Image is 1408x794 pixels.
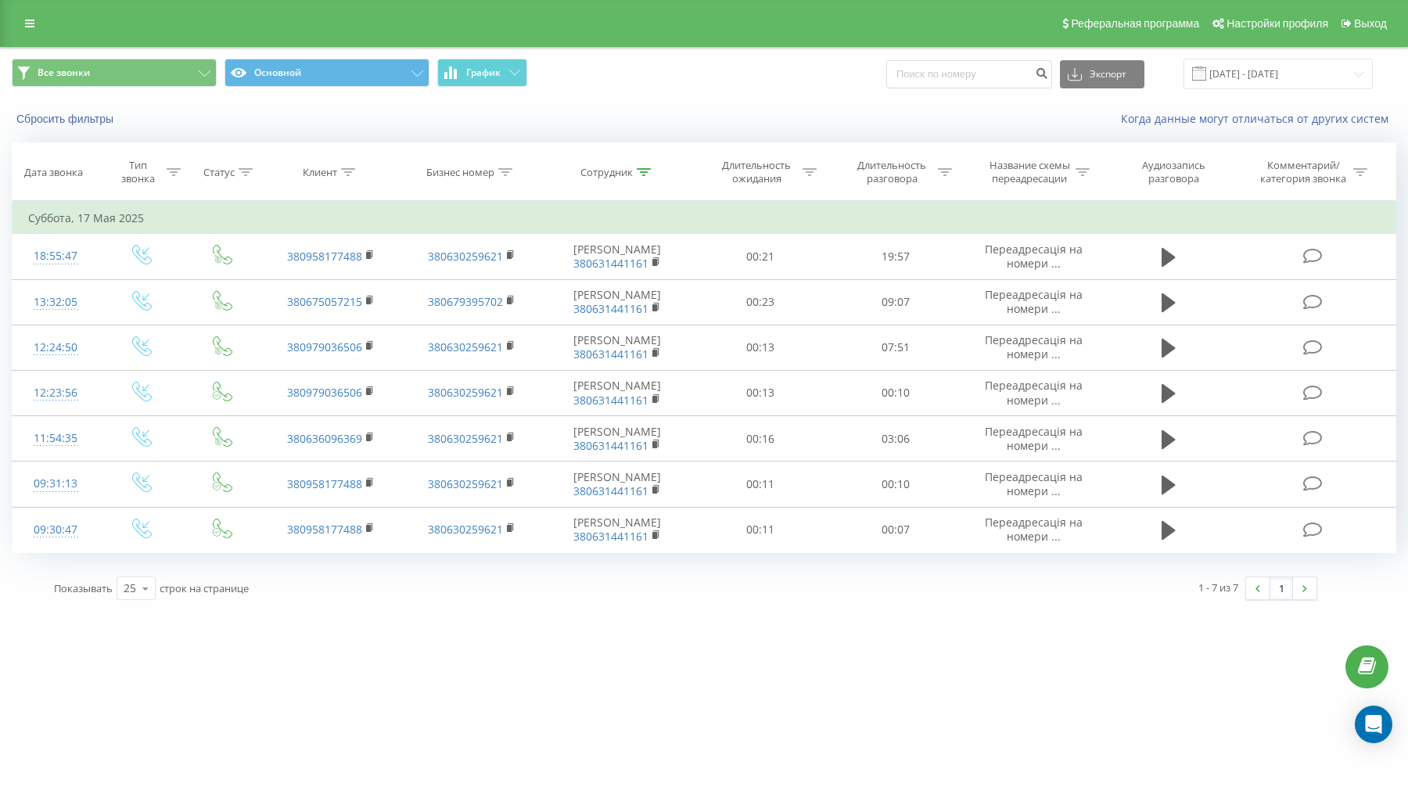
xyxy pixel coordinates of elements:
[287,340,362,354] a: 380979036506
[1121,111,1396,126] a: Когда данные могут отличаться от других систем
[573,529,648,544] a: 380631441161
[1060,60,1144,88] button: Экспорт
[1071,17,1199,30] span: Реферальная программа
[985,378,1083,407] span: Переадресація на номери ...
[985,515,1083,544] span: Переадресація на номери ...
[428,249,503,264] a: 380630259621
[693,370,828,415] td: 00:13
[1270,577,1293,599] a: 1
[573,393,648,408] a: 380631441161
[828,279,964,325] td: 09:07
[303,166,337,179] div: Клиент
[224,59,429,87] button: Основной
[693,325,828,370] td: 00:13
[28,241,83,271] div: 18:55:47
[13,203,1396,234] td: Суббота, 17 Мая 2025
[28,287,83,318] div: 13:32:05
[541,234,692,279] td: [PERSON_NAME]
[287,522,362,537] a: 380958177488
[693,234,828,279] td: 00:21
[287,476,362,491] a: 380958177488
[428,385,503,400] a: 380630259621
[715,159,799,185] div: Длительность ожидания
[985,469,1083,498] span: Переадресація на номери ...
[1123,159,1225,185] div: Аудиозапись разговора
[287,431,362,446] a: 380636096369
[573,438,648,453] a: 380631441161
[541,416,692,462] td: [PERSON_NAME]
[828,234,964,279] td: 19:57
[693,416,828,462] td: 00:16
[466,67,501,78] span: График
[428,476,503,491] a: 380630259621
[693,462,828,507] td: 00:11
[428,522,503,537] a: 380630259621
[437,59,527,87] button: График
[28,469,83,499] div: 09:31:13
[428,340,503,354] a: 380630259621
[428,294,503,309] a: 380679395702
[28,515,83,545] div: 09:30:47
[160,581,249,595] span: строк на странице
[573,483,648,498] a: 380631441161
[1354,17,1387,30] span: Выход
[985,287,1083,316] span: Переадресація на номери ...
[850,159,934,185] div: Длительность разговора
[828,370,964,415] td: 00:10
[693,279,828,325] td: 00:23
[573,347,648,361] a: 380631441161
[541,370,692,415] td: [PERSON_NAME]
[693,507,828,552] td: 00:11
[541,325,692,370] td: [PERSON_NAME]
[428,431,503,446] a: 380630259621
[287,294,362,309] a: 380675057215
[203,166,235,179] div: Статус
[541,462,692,507] td: [PERSON_NAME]
[985,332,1083,361] span: Переадресація на номери ...
[12,59,217,87] button: Все звонки
[12,112,121,126] button: Сбросить фильтры
[580,166,633,179] div: Сотрудник
[541,279,692,325] td: [PERSON_NAME]
[1198,580,1238,595] div: 1 - 7 из 7
[985,242,1083,271] span: Переадресація на номери ...
[287,385,362,400] a: 380979036506
[828,325,964,370] td: 07:51
[573,301,648,316] a: 380631441161
[828,507,964,552] td: 00:07
[28,332,83,363] div: 12:24:50
[124,580,136,596] div: 25
[1355,706,1392,743] div: Open Intercom Messenger
[828,462,964,507] td: 00:10
[988,159,1072,185] div: Название схемы переадресации
[28,378,83,408] div: 12:23:56
[28,423,83,454] div: 11:54:35
[54,581,113,595] span: Показывать
[113,159,163,185] div: Тип звонка
[1227,17,1328,30] span: Настройки профиля
[1258,159,1349,185] div: Комментарий/категория звонка
[985,424,1083,453] span: Переадресація на номери ...
[886,60,1052,88] input: Поиск по номеру
[426,166,494,179] div: Бизнес номер
[24,166,83,179] div: Дата звонка
[541,507,692,552] td: [PERSON_NAME]
[287,249,362,264] a: 380958177488
[828,416,964,462] td: 03:06
[573,256,648,271] a: 380631441161
[38,66,90,79] span: Все звонки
